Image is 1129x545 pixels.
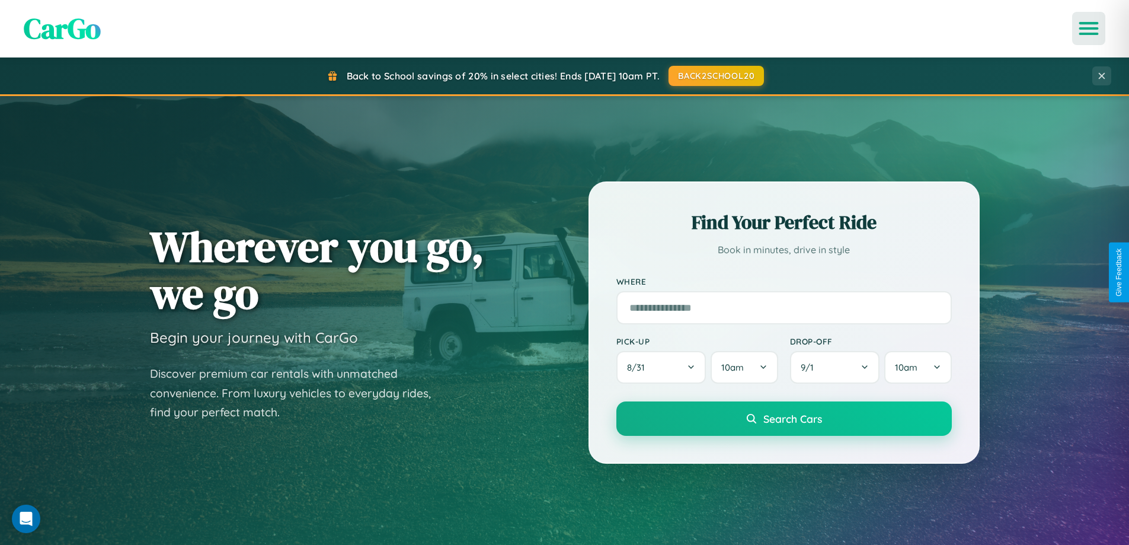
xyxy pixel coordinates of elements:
span: Back to School savings of 20% in select cities! Ends [DATE] 10am PT. [347,70,660,82]
p: Discover premium car rentals with unmatched convenience. From luxury vehicles to everyday rides, ... [150,364,446,422]
button: 10am [711,351,778,384]
label: Where [616,276,952,286]
span: 10am [895,362,917,373]
label: Pick-up [616,336,778,346]
div: Give Feedback [1115,248,1123,297]
span: 9 / 1 [801,362,820,373]
h3: Begin your journey with CarGo [150,329,358,346]
p: Book in minutes, drive in style [616,241,952,259]
button: 8/31 [616,351,706,384]
h2: Find Your Perfect Ride [616,209,952,235]
button: Open menu [1072,12,1105,45]
button: 10am [884,351,951,384]
span: 8 / 31 [627,362,651,373]
button: Search Cars [616,401,952,436]
label: Drop-off [790,336,952,346]
h1: Wherever you go, we go [150,223,484,317]
button: BACK2SCHOOL20 [669,66,764,86]
span: 10am [721,362,744,373]
span: CarGo [24,9,101,48]
div: Open Intercom Messenger [12,505,40,533]
span: Search Cars [763,412,822,425]
button: 9/1 [790,351,880,384]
